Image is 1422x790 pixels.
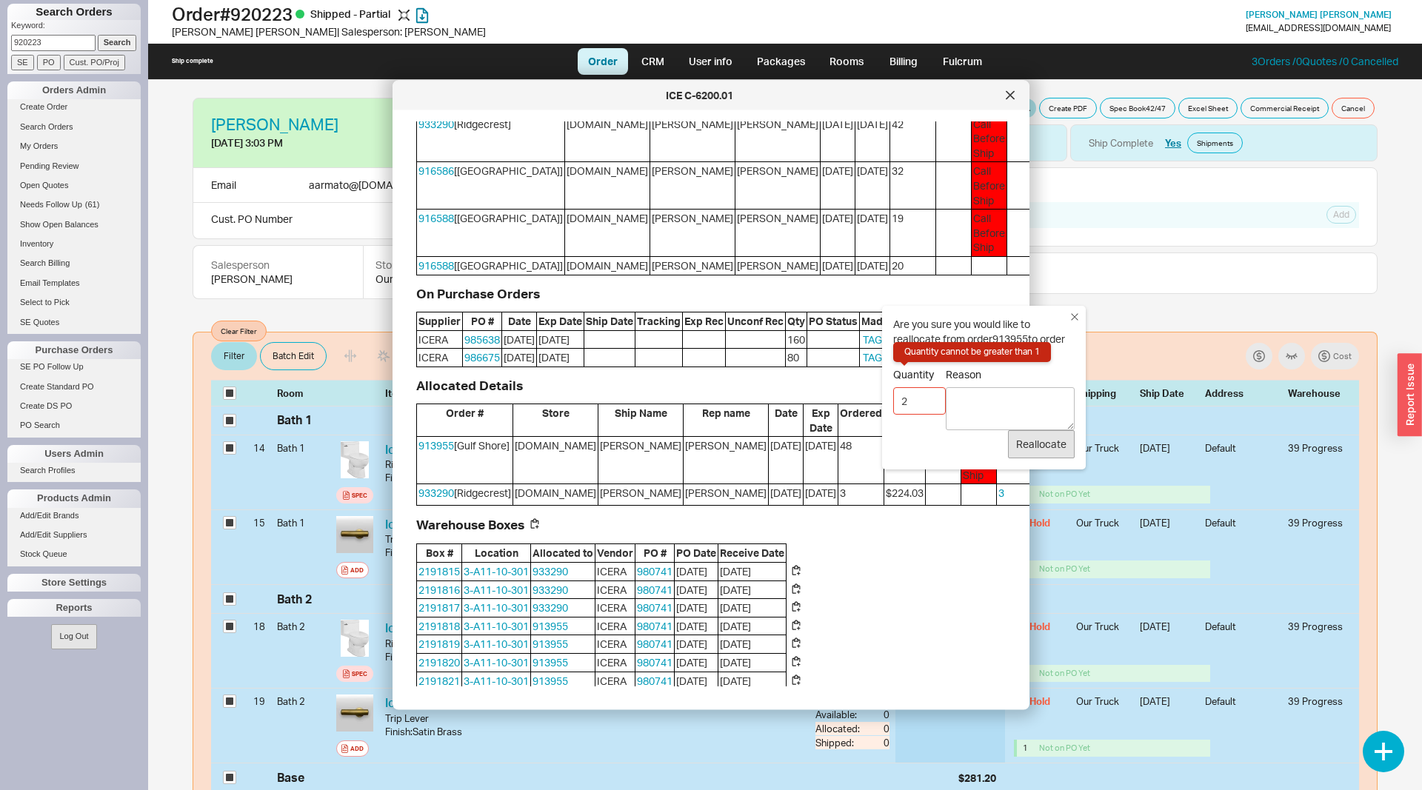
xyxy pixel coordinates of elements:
span: ( 61 ) [85,200,100,209]
span: [DATE] [804,485,838,506]
input: Note [992,205,1252,225]
span: 19 [890,210,935,257]
span: ICERA [595,636,635,654]
span: Quantity [893,368,946,381]
div: [DATE] 3:03 PM [211,135,361,150]
div: Printed Notes [815,265,1359,281]
img: C-6200.01_zfvyal [336,620,373,657]
span: Tracking [635,313,682,331]
div: Finish : Satin Brass [385,546,804,559]
span: [DATE] [769,485,803,506]
div: Riose One-Piece Elongated Chair-Height Toilet with Soft-Close Seat [385,458,804,471]
a: PO Search [7,418,141,433]
a: Rooms [819,48,875,75]
a: 913955 [533,620,568,632]
span: PO Status [807,313,859,331]
div: [PERSON_NAME] [652,258,733,273]
span: [DOMAIN_NAME] [565,163,650,210]
div: Bath 1 [277,510,330,535]
span: [DATE] [718,581,786,599]
span: Receive Date [718,545,786,563]
span: 3 [838,485,884,506]
span: [DATE] [855,163,889,210]
div: On Hold [1014,516,1067,540]
span: [DATE] [675,563,718,581]
span: Location [462,545,530,563]
a: Open Quotes [7,178,141,193]
a: 3-A11-10-301 [464,674,529,687]
div: 39 Progress [1288,620,1347,633]
a: 986675 [464,352,500,364]
button: Clear Filter [211,321,267,341]
img: C-6200.01_zfvyal [336,441,373,478]
a: Icera C-6200.01 [385,442,471,457]
img: ICE-F-62.514_sdkftl [336,516,373,553]
div: Item [385,386,810,400]
a: 913955 [533,638,568,651]
span: Not on PO Yet [1039,563,1090,574]
a: 2191820 [418,657,460,669]
button: Filter [211,342,257,370]
div: Add [350,564,364,576]
span: [DATE] [821,210,855,257]
span: PO # [635,545,674,563]
span: [DATE] [769,438,803,484]
span: Shipped - Partial [310,7,393,20]
a: Packages [747,48,816,75]
button: Log Out [51,624,96,649]
div: Bath 1 [277,412,312,428]
span: Filter [224,347,244,365]
button: Cost [1311,343,1359,369]
span: Date [502,313,536,331]
span: ICERA [595,581,635,599]
span: [DATE] [804,438,838,484]
span: ICERA [595,617,635,635]
span: [DOMAIN_NAME] [513,438,598,484]
div: Shipping [1076,386,1131,400]
span: [DATE] [855,257,889,275]
button: Spec Book42/47 [1100,98,1175,118]
span: [DATE] [821,116,855,162]
a: 980741 [637,674,672,687]
button: Add [336,740,369,757]
img: ICE-F-62.514_sdkftl [336,694,373,732]
span: [PERSON_NAME] [684,438,768,484]
a: Add/Edit Brands [7,508,141,523]
div: Salesperson [211,258,345,272]
a: 2191819 [418,638,460,651]
span: [DATE] [718,563,786,581]
a: Create Standard PO [7,379,141,395]
span: PO # [463,313,501,331]
span: 32 [890,163,935,210]
div: 39 Progress [1288,694,1347,708]
a: 3-A11-10-301 [464,602,529,615]
button: Add [336,562,369,578]
span: [PERSON_NAME] [735,210,820,257]
span: Date [769,405,803,437]
span: 160 [786,331,807,349]
div: [PERSON_NAME] [PERSON_NAME] | Salesperson: [PERSON_NAME] [172,24,715,39]
a: 2191818 [418,620,460,632]
span: [DATE] [855,116,889,162]
span: [DATE] [502,349,536,367]
span: Create PDF [1049,102,1087,114]
a: Create Order [7,99,141,115]
span: ICERA [595,600,635,617]
a: 3-A11-10-301 [464,620,529,632]
a: Stock Queue [7,546,141,562]
div: Bath 2 [277,591,312,607]
span: ICERA [595,672,635,690]
span: 48 [838,438,884,484]
div: 19 [247,689,265,714]
a: Icera F-62.514 [385,695,463,710]
div: Default [1205,516,1279,540]
a: Spec [336,666,373,682]
span: Rep name [684,405,768,437]
div: Orders Admin [7,81,141,99]
span: [DATE] [718,655,786,672]
div: Quantity cannot be greater than 1 [893,342,1051,362]
span: aarmato @ [DOMAIN_NAME] [309,178,440,191]
span: Ordered [838,405,884,437]
div: Room [277,386,330,400]
span: [PERSON_NAME] [735,257,820,275]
